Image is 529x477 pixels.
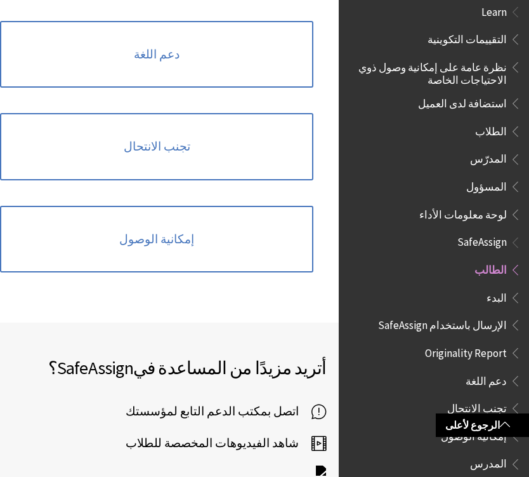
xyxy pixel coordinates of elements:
span: التقييمات التكوينية [428,29,507,46]
a: شاهد الفيديوهات المخصصة للطلاب [126,434,326,453]
span: إمكانية الوصول [441,426,507,443]
span: تجنب الانتحال [447,398,507,415]
span: نظرة عامة على إمكانية وصول ذوي الاحتياجات الخاصة [354,57,507,86]
span: دعم اللغة [466,370,507,387]
span: الطالب [474,259,507,276]
span: الطلاب [475,121,507,138]
span: البدء [487,287,507,304]
h2: أتريد مزيدًا من المساعدة في ؟ [13,354,326,381]
span: اتصل بمكتب الدعم التابع لمؤسستك [126,402,311,421]
span: شاهد الفيديوهات المخصصة للطلاب [126,434,311,453]
span: المدرّس [470,149,507,166]
span: استضافة لدى العميل [418,93,507,110]
a: الرجوع لأعلى [436,413,529,437]
span: لوحة معلومات الأداء [419,204,507,221]
span: Originality Report [425,342,507,359]
span: الإرسال باستخدام SafeAssign [378,314,507,332]
span: SafeAssign [457,232,507,249]
span: المسؤول [466,176,507,193]
span: المدرس [470,453,507,471]
nav: Book outline for Blackboard Learn Help [346,1,521,225]
span: SafeAssign [57,356,133,379]
a: اتصل بمكتب الدعم التابع لمؤسستك [126,402,326,421]
span: Learn [481,1,507,18]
